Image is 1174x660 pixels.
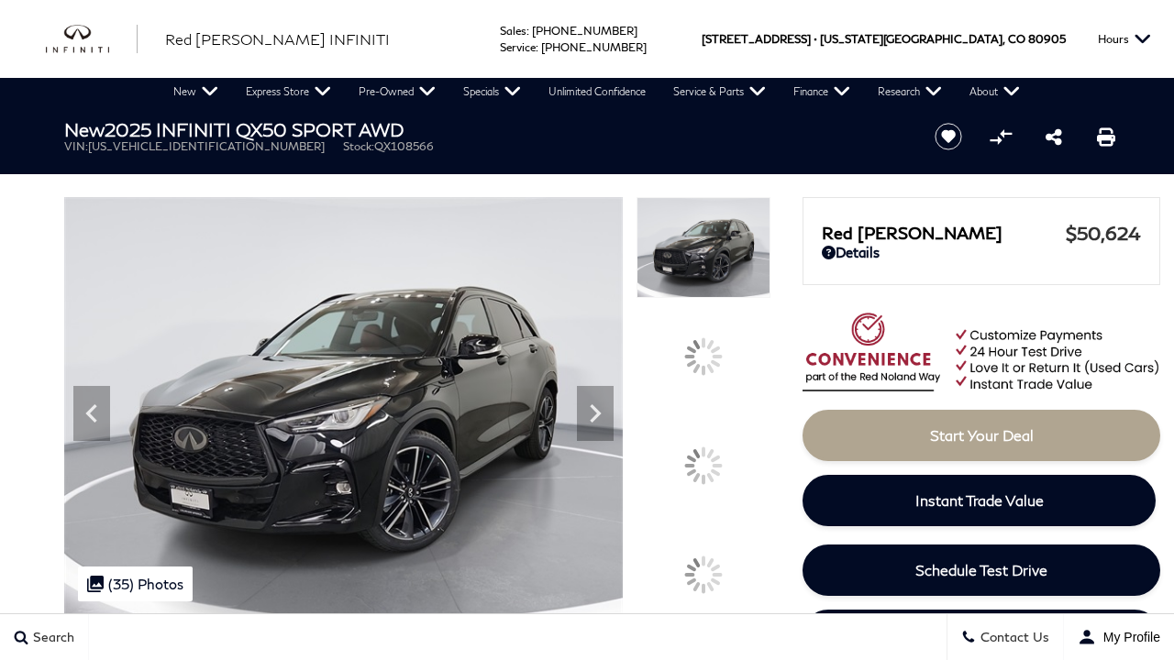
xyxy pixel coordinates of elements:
a: Finance [780,78,864,105]
h1: 2025 INFINITI QX50 SPORT AWD [64,119,903,139]
a: Red [PERSON_NAME] $50,624 [822,222,1141,244]
span: Schedule Test Drive [915,561,1047,578]
a: New [160,78,232,105]
span: Red [PERSON_NAME] INFINITI [165,30,390,48]
a: Print this New 2025 INFINITI QX50 SPORT AWD [1097,126,1115,148]
span: Contact Us [976,630,1049,645]
span: : [536,40,538,54]
span: Red [PERSON_NAME] [822,223,1066,243]
img: INFINITI [46,25,138,54]
a: infiniti [46,25,138,54]
button: Save vehicle [928,122,969,151]
span: Stock: [343,139,374,153]
div: (35) Photos [78,566,193,601]
span: Instant Trade Value [915,491,1044,509]
span: Start Your Deal [930,426,1034,444]
a: Start Your Deal [803,410,1160,461]
span: [US_VEHICLE_IDENTIFICATION_NUMBER] [88,139,325,153]
button: Compare vehicle [987,123,1014,150]
a: Specials [449,78,535,105]
img: New 2025 BLACK OBSIDIAN INFINITI SPORT AWD image 1 [64,197,623,615]
span: Sales [500,24,526,38]
a: Service & Parts [659,78,780,105]
span: Service [500,40,536,54]
a: About [956,78,1034,105]
a: Instant Trade Value [803,475,1156,526]
a: [PHONE_NUMBER] [541,40,647,54]
strong: New [64,118,105,140]
nav: Main Navigation [160,78,1034,105]
a: Share this New 2025 INFINITI QX50 SPORT AWD [1046,126,1062,148]
span: QX108566 [374,139,434,153]
a: Research [864,78,956,105]
span: Search [28,630,74,645]
a: Details [822,244,1141,260]
a: Unlimited Confidence [535,78,659,105]
a: [STREET_ADDRESS] • [US_STATE][GEOGRAPHIC_DATA], CO 80905 [702,32,1066,46]
a: Schedule Test Drive [803,544,1160,596]
span: VIN: [64,139,88,153]
a: [PHONE_NUMBER] [532,24,637,38]
a: Pre-Owned [345,78,449,105]
span: : [526,24,529,38]
a: Red [PERSON_NAME] INFINITI [165,28,390,50]
img: New 2025 BLACK OBSIDIAN INFINITI SPORT AWD image 1 [637,197,770,298]
button: user-profile-menu [1064,614,1174,660]
a: Express Store [232,78,345,105]
span: My Profile [1096,630,1160,644]
span: $50,624 [1066,222,1141,244]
